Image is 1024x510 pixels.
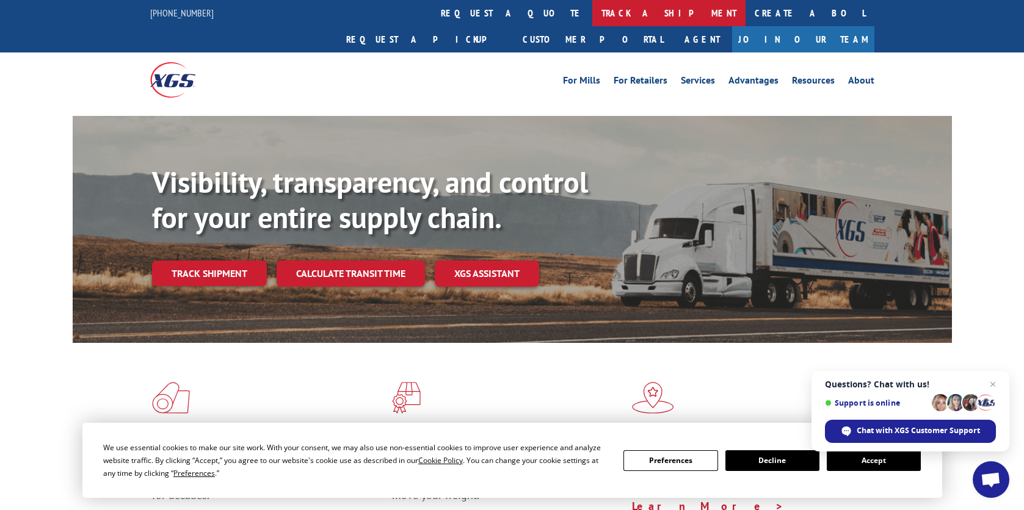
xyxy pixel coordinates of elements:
a: Resources [792,76,835,89]
a: Services [681,76,715,89]
a: Calculate transit time [277,260,425,287]
img: xgs-icon-flagship-distribution-model-red [632,382,674,414]
a: Advantages [728,76,779,89]
button: Preferences [623,450,717,471]
a: Agent [672,26,732,52]
a: Join Our Team [732,26,874,52]
div: We use essential cookies to make our site work. With your consent, we may also use non-essential ... [103,441,609,479]
a: [PHONE_NUMBER] [150,7,214,19]
img: xgs-icon-total-supply-chain-intelligence-red [152,382,190,414]
span: Close chat [986,377,1000,392]
img: xgs-icon-focused-on-flooring-red [392,382,421,414]
span: Cookie Policy [418,455,463,465]
a: Customer Portal [514,26,672,52]
a: Request a pickup [337,26,514,52]
a: For Retailers [614,76,667,89]
span: Support is online [825,398,928,408]
span: Chat with XGS Customer Support [857,425,980,436]
a: For Mills [563,76,600,89]
a: Track shipment [152,260,267,286]
a: About [848,76,874,89]
div: Open chat [973,461,1009,498]
span: Preferences [173,468,215,478]
button: Decline [725,450,819,471]
div: Chat with XGS Customer Support [825,420,996,443]
button: Accept [827,450,921,471]
a: XGS ASSISTANT [435,260,539,287]
span: As an industry carrier of choice, XGS has brought innovation and dedication to flooring logistics... [152,459,382,502]
b: Visibility, transparency, and control for your entire supply chain. [152,163,588,236]
div: Cookie Consent Prompt [82,423,942,498]
span: Questions? Chat with us! [825,379,996,389]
